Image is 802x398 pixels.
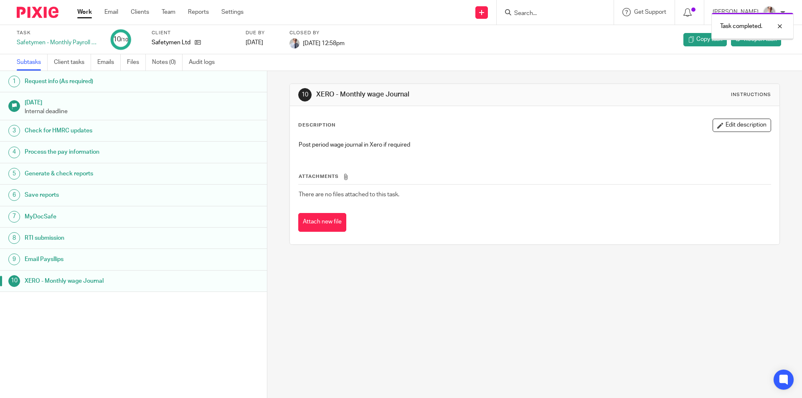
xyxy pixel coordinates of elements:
label: Client [152,30,235,36]
a: Reports [188,8,209,16]
span: Attachments [299,174,339,179]
a: Team [162,8,175,16]
a: Email [104,8,118,16]
p: Safetymen Ltd [152,38,190,47]
h1: Generate & check reports [25,167,181,180]
div: Safetymen - Monthly Payroll Workflow [17,38,100,47]
h1: XERO - Monthly wage Journal [316,90,553,99]
button: Attach new file [298,213,346,232]
span: [DATE] 12:58pm [303,40,345,46]
p: Description [298,122,335,129]
img: Pixie [17,7,58,18]
p: Post period wage journal in Xero if required [299,141,770,149]
img: IMG_9924.jpg [289,38,299,48]
a: Settings [221,8,244,16]
div: 3 [8,125,20,137]
div: 10 [113,35,128,44]
label: Due by [246,30,279,36]
a: Subtasks [17,54,48,71]
h1: [DATE] [25,96,259,107]
h1: MyDocSafe [25,210,181,223]
h1: Email Paysllips [25,253,181,266]
div: 7 [8,211,20,223]
div: 1 [8,76,20,87]
label: Closed by [289,30,345,36]
a: Client tasks [54,54,91,71]
label: Task [17,30,100,36]
img: IMG_9924.jpg [763,6,776,19]
h1: Request info (As required) [25,75,181,88]
a: Notes (0) [152,54,183,71]
h1: Process the pay information [25,146,181,158]
div: 4 [8,147,20,158]
div: [DATE] [246,38,279,47]
div: 6 [8,189,20,201]
div: Instructions [731,91,771,98]
h1: RTI submission [25,232,181,244]
a: Clients [131,8,149,16]
h1: XERO - Monthly wage Journal [25,275,181,287]
div: 8 [8,232,20,244]
span: There are no files attached to this task. [299,192,399,198]
button: Edit description [713,119,771,132]
h1: Save reports [25,189,181,201]
a: Files [127,54,146,71]
div: 5 [8,168,20,180]
div: 10 [8,275,20,287]
div: 10 [298,88,312,101]
small: /10 [121,38,128,42]
p: Task completed. [720,22,762,30]
div: 9 [8,254,20,265]
a: Emails [97,54,121,71]
p: Internal deadline [25,107,259,116]
a: Audit logs [189,54,221,71]
h1: Check for HMRC updates [25,124,181,137]
a: Work [77,8,92,16]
